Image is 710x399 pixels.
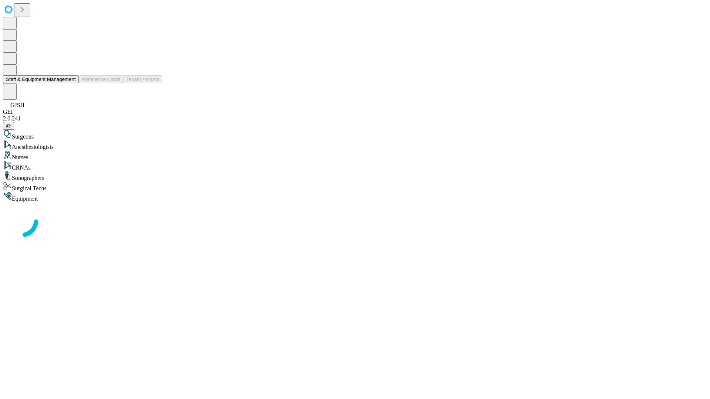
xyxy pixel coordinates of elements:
[3,75,79,83] button: Staff & Equipment Management
[3,122,14,130] button: @
[3,150,707,161] div: Nurses
[3,192,707,202] div: Equipment
[123,75,162,83] button: Tenant Params
[3,171,707,181] div: Sonographers
[3,161,707,171] div: CRNAs
[10,102,24,108] span: GJSH
[3,130,707,140] div: Surgeons
[3,115,707,122] div: 2.0.241
[79,75,123,83] button: Preference Cards
[3,109,707,115] div: GEI
[3,140,707,150] div: Anesthesiologists
[6,123,11,129] span: @
[3,181,707,192] div: Surgical Techs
